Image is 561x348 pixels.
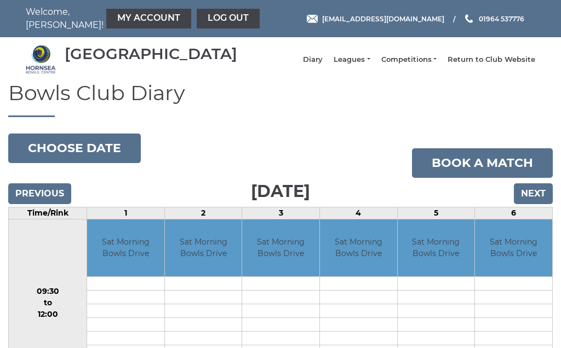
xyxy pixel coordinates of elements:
a: Diary [303,55,323,65]
a: Email [EMAIL_ADDRESS][DOMAIN_NAME] [307,14,444,24]
td: Sat Morning Bowls Drive [475,219,552,277]
input: Next [514,183,553,204]
td: 2 [164,207,242,219]
input: Previous [8,183,71,204]
td: Sat Morning Bowls Drive [87,219,164,277]
a: My Account [106,9,191,28]
a: Phone us 01964 537776 [463,14,524,24]
td: 4 [320,207,398,219]
span: [EMAIL_ADDRESS][DOMAIN_NAME] [322,14,444,22]
a: Return to Club Website [448,55,535,65]
td: Sat Morning Bowls Drive [320,219,397,277]
td: Sat Morning Bowls Drive [165,219,242,277]
h1: Bowls Club Diary [8,82,553,117]
img: Hornsea Bowls Centre [26,44,56,74]
td: Time/Rink [9,207,87,219]
a: Log out [197,9,260,28]
td: Sat Morning Bowls Drive [242,219,319,277]
td: 6 [475,207,553,219]
a: Leagues [334,55,370,65]
button: Choose date [8,134,141,163]
td: 1 [87,207,165,219]
td: Sat Morning Bowls Drive [398,219,475,277]
img: Email [307,15,318,23]
nav: Welcome, [PERSON_NAME]! [26,5,228,32]
td: 3 [242,207,320,219]
td: 5 [397,207,475,219]
img: Phone us [465,14,473,23]
div: [GEOGRAPHIC_DATA] [65,45,237,62]
a: Book a match [412,148,553,178]
a: Competitions [381,55,437,65]
span: 01964 537776 [479,14,524,22]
